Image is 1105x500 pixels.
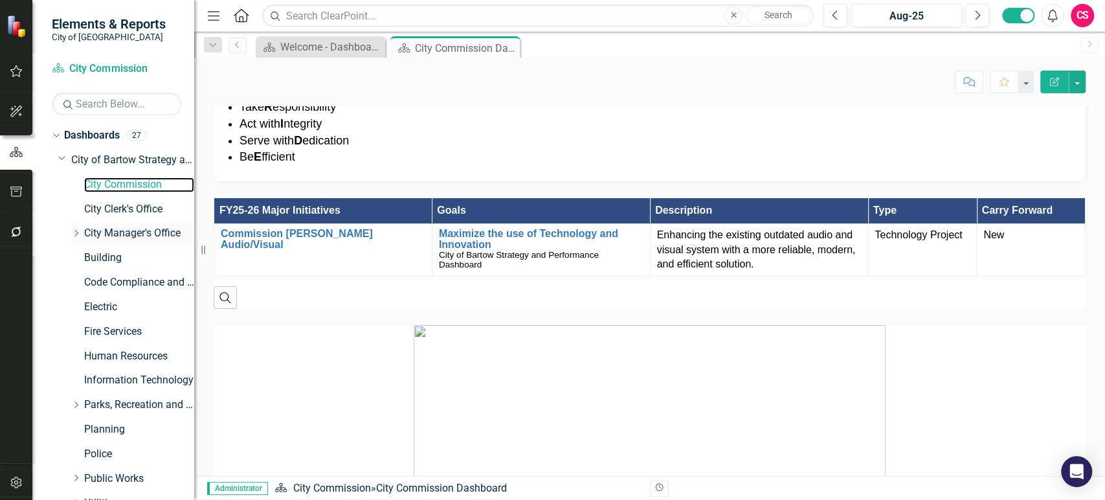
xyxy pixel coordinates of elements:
strong: E [254,150,262,163]
a: Planning [84,422,194,437]
a: Electric [84,300,194,315]
button: Aug-25 [851,4,962,27]
div: 27 [126,130,147,141]
a: Code Compliance and Neighborhood Services [84,275,194,290]
div: Welcome - Dashboard [280,39,382,55]
small: City of [GEOGRAPHIC_DATA] [52,32,166,42]
strong: D [294,134,302,147]
a: City Manager's Office [84,226,194,241]
a: Human Resources [84,349,194,364]
input: Search ClearPoint... [262,5,814,27]
button: CS [1071,4,1094,27]
button: Search [746,6,810,25]
li: Serve with edication [240,133,1073,150]
a: City Commission [52,62,181,76]
a: Building [84,251,194,266]
div: City Commission Dashboard [375,482,506,494]
li: Act with ntegrity [240,116,1073,133]
div: Open Intercom Messenger [1061,456,1092,487]
a: City of Bartow Strategy and Performance Dashboard [71,153,194,168]
span: New [983,229,1004,240]
span: Administrator [207,482,268,495]
a: Information Technology [84,373,194,388]
td: Double-Click to Edit [650,223,868,277]
a: Public Works [84,472,194,486]
li: Take esponsibility [240,99,1073,116]
div: City Commission Dashboard [415,40,517,56]
a: Police [84,447,194,462]
p: Enhancing the existing outdated audio and visual system with a more reliable, modern, and efficie... [657,228,862,273]
div: Aug-25 [856,8,957,24]
a: City Commission [293,482,370,494]
span: Search [765,10,792,20]
a: Commission [PERSON_NAME] Audio/Visual [221,228,425,251]
td: Double-Click to Edit Right Click for Context Menu [432,223,650,277]
span: Elements & Reports [52,16,166,32]
td: Double-Click to Edit [868,223,977,277]
img: ClearPoint Strategy [6,15,29,38]
a: City Commission [84,177,194,192]
strong: I [280,117,284,130]
a: City Clerk's Office [84,202,194,217]
a: Parks, Recreation and Cultural Arts [84,398,194,413]
li: Be fficient [240,149,1073,166]
td: Double-Click to Edit [977,223,1086,277]
a: Fire Services [84,324,194,339]
td: Double-Click to Edit Right Click for Context Menu [214,223,432,277]
strong: R [264,100,273,113]
span: City of Bartow Strategy and Performance Dashboard [439,250,599,269]
input: Search Below... [52,93,181,115]
a: Dashboards [64,128,120,143]
span: Technology Project [875,229,962,240]
div: » [274,481,640,496]
a: Welcome - Dashboard [259,39,382,55]
a: Maximize the use of Technology and Innovation [439,228,643,251]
